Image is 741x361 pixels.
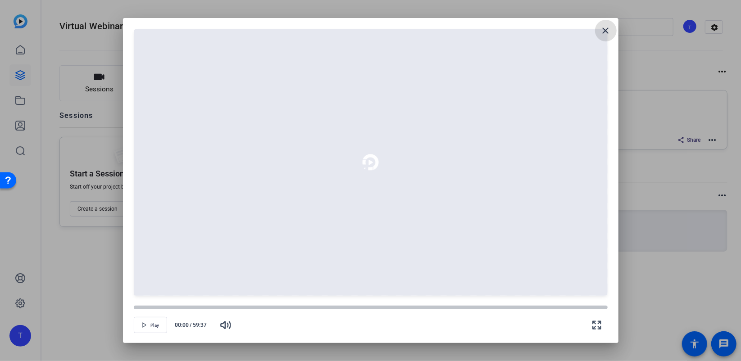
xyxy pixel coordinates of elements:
span: 00:00 [171,321,189,329]
button: Fullscreen [586,314,608,336]
div: / [171,321,211,329]
mat-icon: close [600,25,611,36]
button: Mute [215,314,236,336]
span: 59:37 [193,321,211,329]
span: Play [150,323,159,328]
button: Play [134,317,167,333]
